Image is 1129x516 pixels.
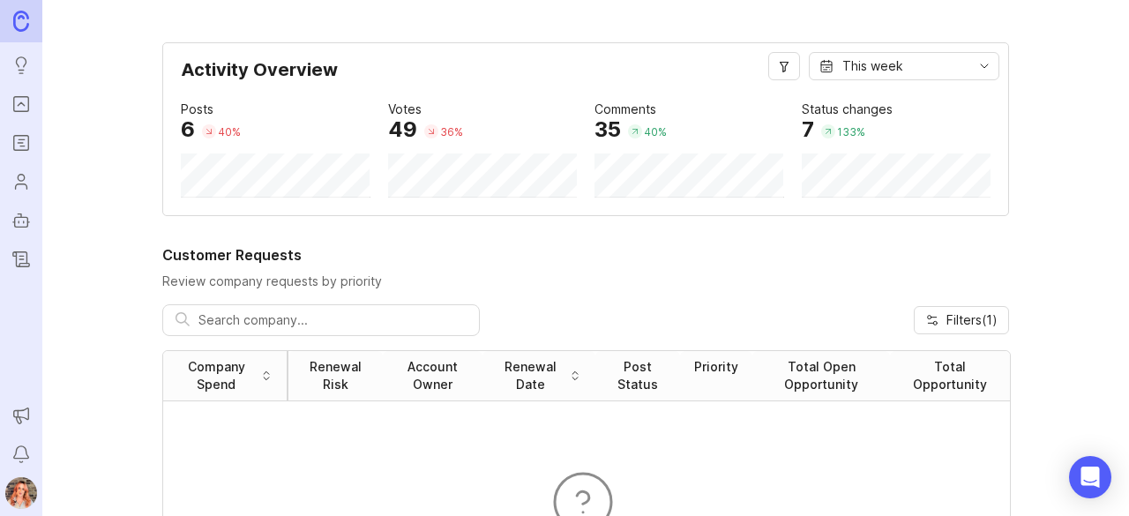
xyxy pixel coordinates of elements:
[1069,456,1111,498] div: Open Intercom Messenger
[13,11,29,31] img: Canny Home
[181,100,213,119] div: Posts
[198,310,467,330] input: Search company...
[946,311,998,329] span: Filters
[5,438,37,470] button: Notifications
[5,243,37,275] a: Changelog
[5,88,37,120] a: Portal
[397,358,468,393] div: Account Owner
[303,358,369,393] div: Renewal Risk
[609,358,666,393] div: Post Status
[970,59,998,73] svg: toggle icon
[181,61,991,93] div: Activity Overview
[162,244,1009,265] h2: Customer Requests
[440,124,463,139] div: 36 %
[802,100,893,119] div: Status changes
[5,400,37,431] button: Announcements
[766,358,876,393] div: Total Open Opportunity
[802,119,814,140] div: 7
[842,56,903,76] div: This week
[162,273,1009,290] p: Review company requests by priority
[218,124,241,139] div: 40 %
[837,124,865,139] div: 133 %
[388,119,417,140] div: 49
[594,100,656,119] div: Comments
[181,119,195,140] div: 6
[644,124,667,139] div: 40 %
[388,100,422,119] div: Votes
[904,358,996,393] div: Total Opportunity
[594,119,621,140] div: 35
[5,477,37,509] button: Bronwen W
[5,127,37,159] a: Roadmaps
[694,358,738,376] div: Priority
[914,306,1009,334] button: Filters(1)
[5,205,37,236] a: Autopilot
[5,166,37,198] a: Users
[497,358,564,393] div: Renewal Date
[177,358,256,393] div: Company Spend
[5,49,37,81] a: Ideas
[982,312,998,327] span: ( 1 )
